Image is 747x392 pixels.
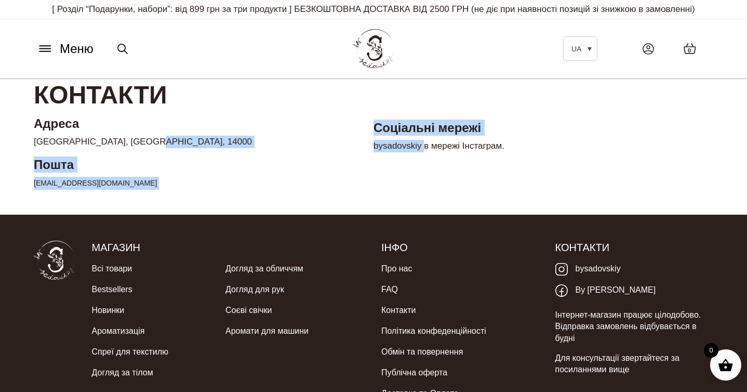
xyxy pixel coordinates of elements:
[673,32,707,65] a: 0
[555,280,656,301] a: By [PERSON_NAME]
[92,241,366,254] h5: Магазин
[92,342,169,362] a: Спреї для текстилю
[563,36,597,61] a: UA
[373,140,713,152] p: bysadovskiy в мережі Інстаграм.
[60,40,94,58] span: Меню
[92,279,132,300] a: Bestsellers
[92,258,132,279] a: Всі товари
[34,79,713,111] h1: Контакти
[381,321,486,342] a: Політика конфеденційності
[34,156,373,173] h5: Пошта
[34,136,373,148] p: [GEOGRAPHIC_DATA], [GEOGRAPHIC_DATA], 14000
[381,362,447,383] a: Публічна оферта
[34,179,157,187] a: [EMAIL_ADDRESS][DOMAIN_NAME]
[225,321,309,342] a: Аромати для машини
[381,241,540,254] h5: Інфо
[571,45,581,53] span: UA
[373,120,713,136] h5: Соціальні мережі
[92,321,145,342] a: Ароматизація
[555,352,714,376] p: Для консультації звертайтеся за посиланнями вище
[353,29,394,68] img: BY SADOVSKIY
[225,258,303,279] a: Догляд за обличчям
[34,39,97,59] button: Меню
[381,279,398,300] a: FAQ
[555,241,714,254] h5: Контакти
[381,300,416,321] a: Контакти
[381,342,463,362] a: Обмін та повернення
[555,309,714,344] p: Інтернет-магазин працює цілодобово. Відправка замовлень відбувається в будні
[92,300,125,321] a: Новинки
[688,46,691,55] span: 0
[381,258,412,279] a: Про нас
[704,343,718,358] span: 0
[92,362,153,383] a: Догляд за тілом
[225,279,284,300] a: Догляд для рук
[34,115,373,132] h5: Адреса
[225,300,272,321] a: Соєві свічки
[555,258,621,280] a: bysadovskiy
